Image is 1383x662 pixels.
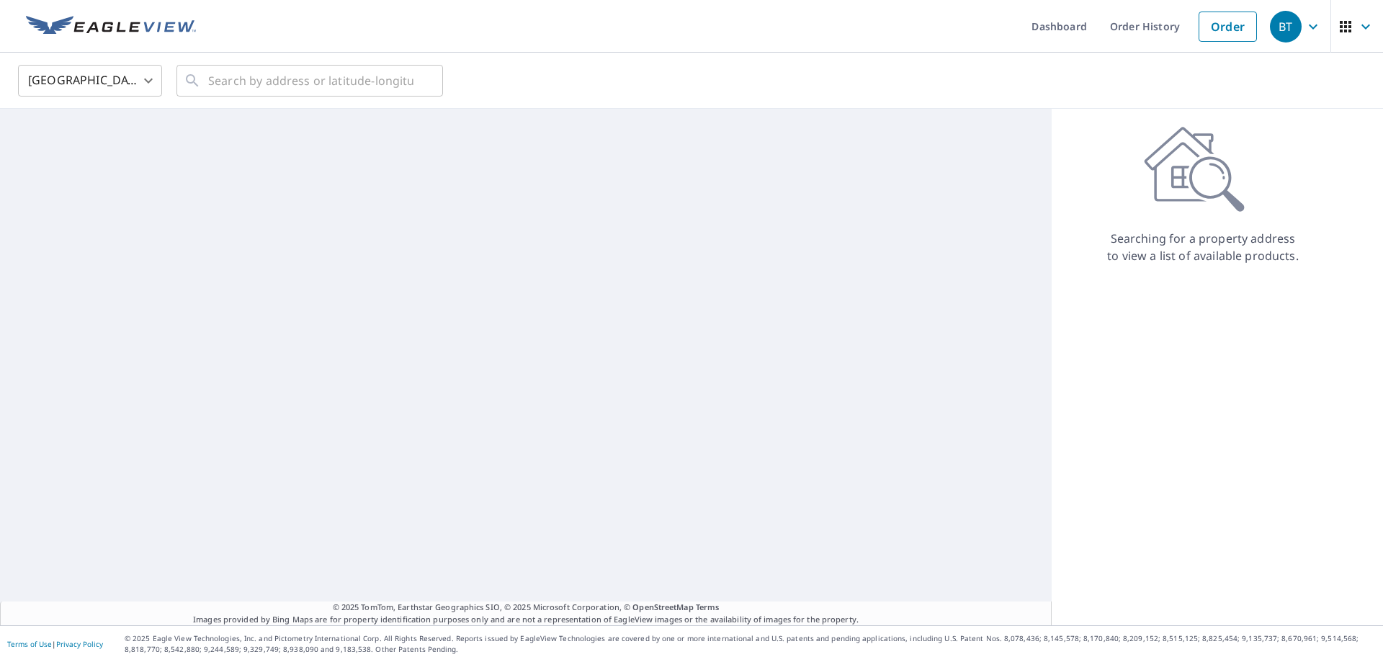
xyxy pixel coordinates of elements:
[18,61,162,101] div: [GEOGRAPHIC_DATA]
[1106,230,1299,264] p: Searching for a property address to view a list of available products.
[1270,11,1302,43] div: BT
[696,601,720,612] a: Terms
[7,640,103,648] p: |
[1199,12,1257,42] a: Order
[26,16,196,37] img: EV Logo
[632,601,693,612] a: OpenStreetMap
[125,633,1376,655] p: © 2025 Eagle View Technologies, Inc. and Pictometry International Corp. All Rights Reserved. Repo...
[56,639,103,649] a: Privacy Policy
[7,639,52,649] a: Terms of Use
[333,601,720,614] span: © 2025 TomTom, Earthstar Geographics SIO, © 2025 Microsoft Corporation, ©
[208,61,413,101] input: Search by address or latitude-longitude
